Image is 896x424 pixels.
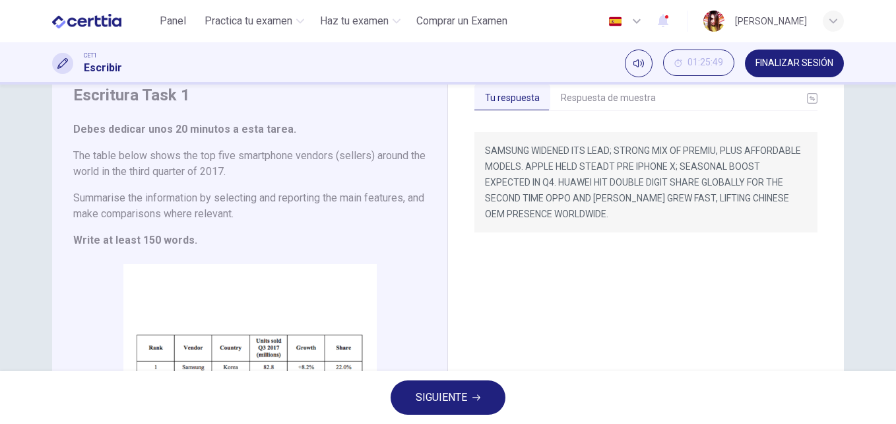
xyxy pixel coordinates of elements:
a: CERTTIA logo [52,8,152,34]
button: FINALIZAR SESIÓN [745,50,844,77]
span: CET1 [84,51,97,60]
img: es [607,17,624,26]
img: CERTTIA logo [52,8,121,34]
button: Comprar un Examen [411,9,513,33]
span: Practica tu examen [205,13,292,29]
h6: Summarise the information by selecting and reporting the main features, and make comparisons wher... [73,190,426,222]
button: Respuesta de muestra [550,85,666,112]
button: Practica tu examen [199,9,309,33]
h6: The table below shows the top five smartphone vendors (sellers) around the world in the third qua... [73,148,426,180]
span: Panel [160,13,186,29]
span: FINALIZAR SESIÓN [755,58,833,69]
button: Haz tu examen [315,9,406,33]
span: SIGUIENTE [416,388,467,407]
button: SIGUIENTE [391,380,505,415]
span: Haz tu examen [320,13,389,29]
h1: Escribir [84,60,122,76]
strong: Write at least 150 words. [73,234,197,246]
span: Comprar un Examen [416,13,507,29]
h4: Escritura Task 1 [73,85,426,106]
img: Profile picture [703,11,724,32]
button: Panel [152,9,194,33]
div: Ocultar [663,50,734,77]
div: [PERSON_NAME] [735,13,807,29]
div: basic tabs example [474,85,817,112]
p: SAMSUNG WIDENED ITS LEAD; STRONG MIX OF PREMIU, PLUS AFFORDABLE MODELS. APPLE HELD STEADT PRE IPH... [485,143,807,222]
button: 01:25:49 [663,50,734,76]
span: 01:25:49 [688,57,723,68]
h6: Debes dedicar unos 20 minutos a esta tarea. [73,122,426,137]
div: Silenciar [625,50,653,77]
button: Tu respuesta [474,85,550,112]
